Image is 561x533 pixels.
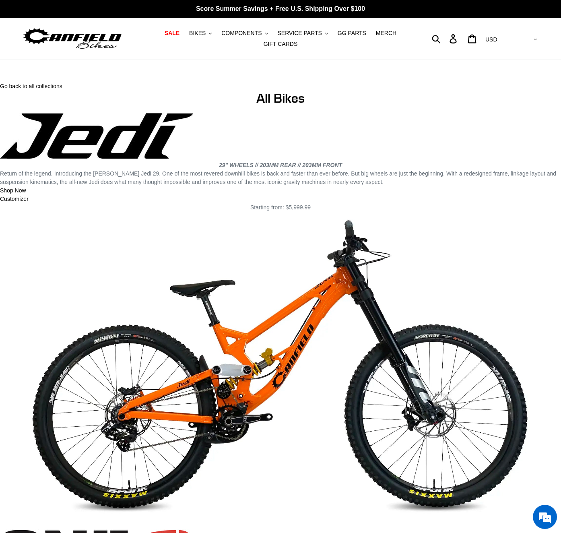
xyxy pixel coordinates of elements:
[221,30,262,37] span: COMPONENTS
[185,28,216,39] button: BIKES
[161,28,184,39] a: SALE
[260,39,302,50] a: GIFT CARDS
[376,30,396,37] span: MERCH
[372,28,400,39] a: MERCH
[165,30,179,37] span: SALE
[189,30,206,37] span: BIKES
[338,30,366,37] span: GG PARTS
[273,28,332,39] button: SERVICE PARTS
[219,162,342,168] em: 29" WHEELS // 203MM REAR // 203MM FRONT
[22,26,123,52] img: Canfield Bikes
[217,28,272,39] button: COMPONENTS
[334,28,370,39] a: GG PARTS
[277,30,322,37] span: SERVICE PARTS
[264,41,298,48] span: GIFT CARDS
